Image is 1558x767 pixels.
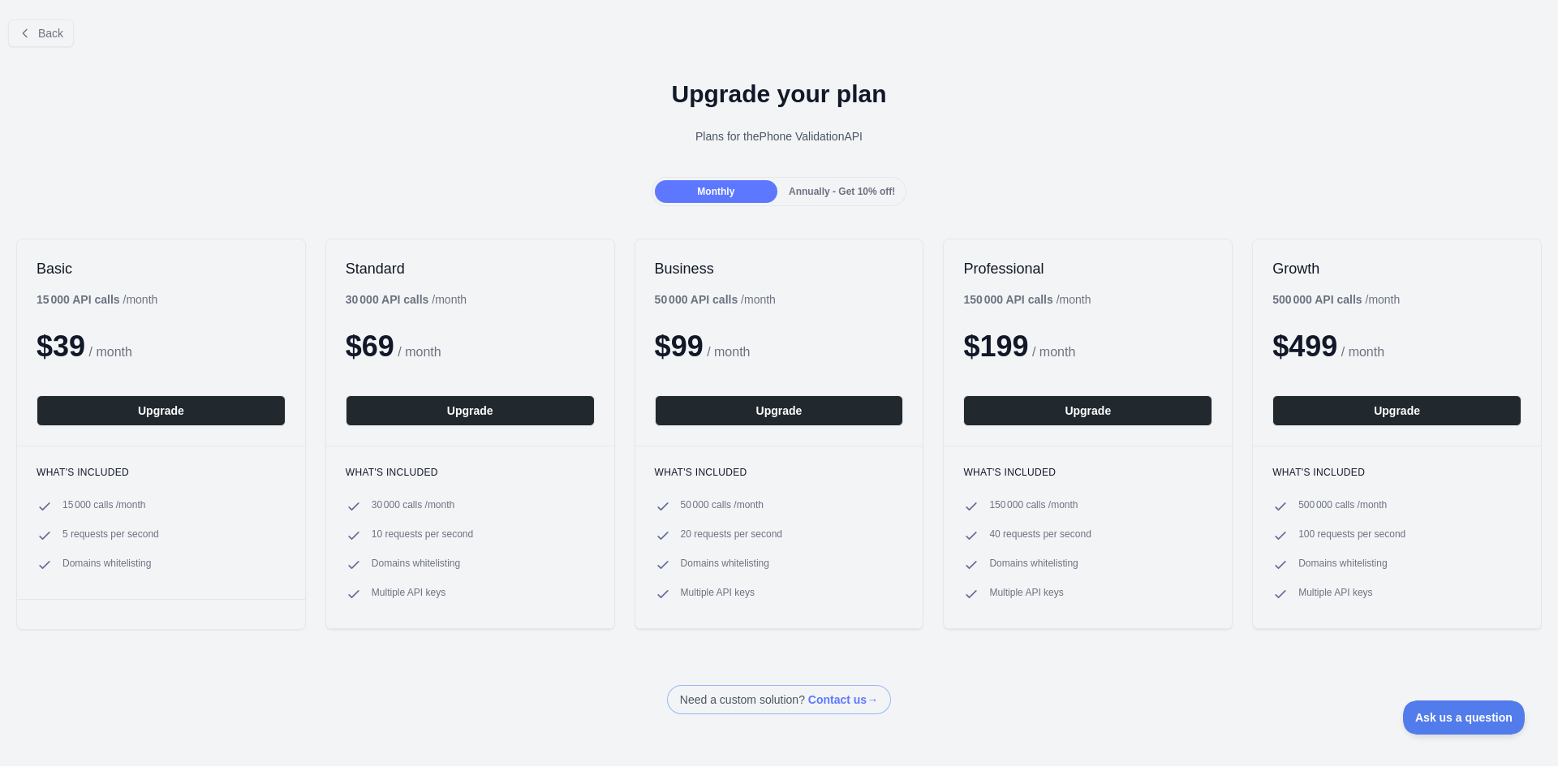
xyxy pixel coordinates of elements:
[963,293,1052,306] b: 150 000 API calls
[655,293,738,306] b: 50 000 API calls
[963,330,1028,363] span: $ 199
[963,259,1212,278] h2: Professional
[655,259,904,278] h2: Business
[963,291,1091,308] div: / month
[655,291,776,308] div: / month
[1403,700,1526,735] iframe: Toggle Customer Support
[655,330,704,363] span: $ 99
